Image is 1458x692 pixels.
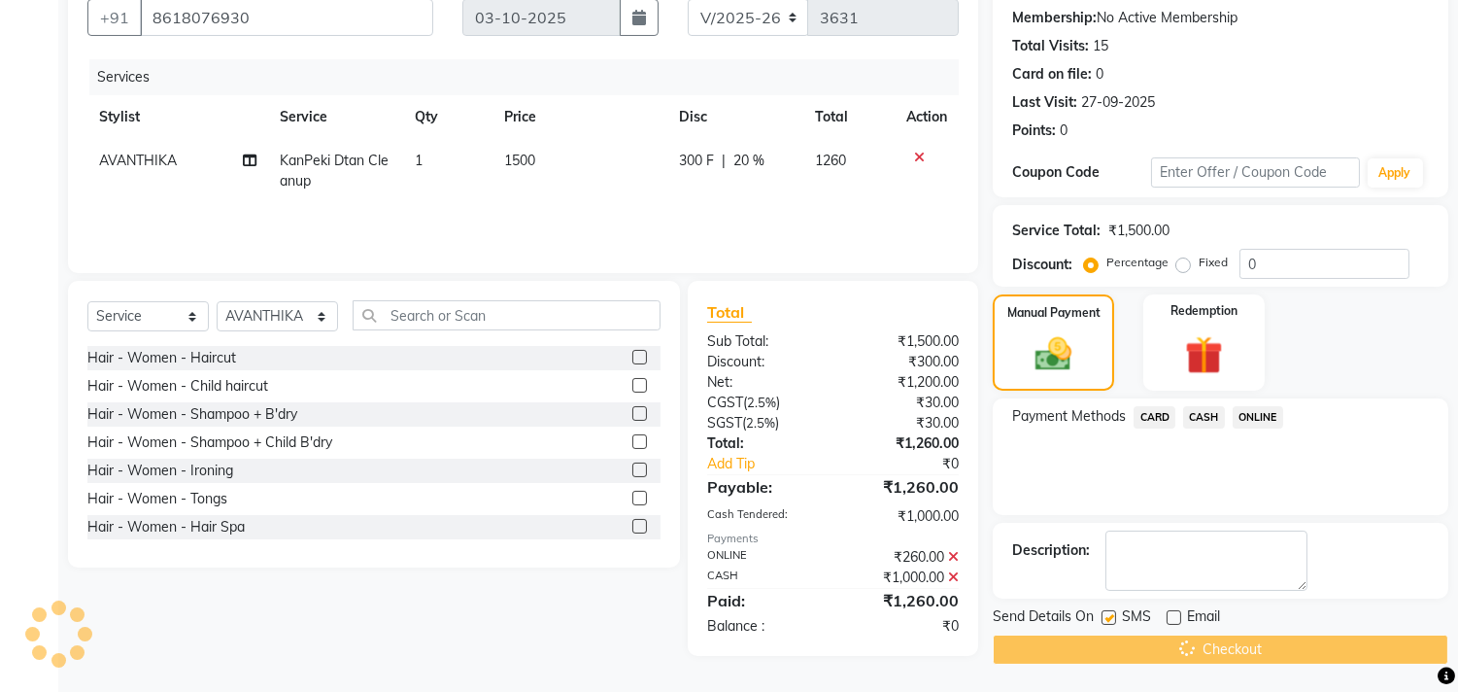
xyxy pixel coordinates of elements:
span: Payment Methods [1012,406,1126,427]
th: Disc [667,95,803,139]
div: Card on file: [1012,64,1092,85]
div: ( ) [693,413,833,433]
div: ₹1,500.00 [833,331,974,352]
span: Email [1187,606,1220,631]
span: 300 F [679,151,714,171]
div: Last Visit: [1012,92,1077,113]
span: KanPeki Dtan Cleanup [280,152,389,190]
div: Net: [693,372,833,393]
span: CGST [707,394,743,411]
div: 0 [1060,121,1068,141]
div: Hair - Women - Shampoo + B'dry [87,404,297,425]
div: ₹1,200.00 [833,372,974,393]
div: Membership: [1012,8,1097,28]
span: Total [707,302,752,323]
div: Description: [1012,540,1090,561]
div: Hair - Women - Shampoo + Child B'dry [87,432,332,453]
div: 27-09-2025 [1081,92,1155,113]
button: Apply [1368,158,1423,188]
div: ₹1,260.00 [833,589,974,612]
input: Search or Scan [353,300,661,330]
div: Sub Total: [693,331,833,352]
label: Redemption [1170,302,1238,320]
div: ₹1,500.00 [1108,221,1170,241]
input: Enter Offer / Coupon Code [1151,157,1359,188]
div: Total Visits: [1012,36,1089,56]
th: Service [268,95,403,139]
div: ₹1,260.00 [833,433,974,454]
div: Discount: [693,352,833,372]
span: 1 [415,152,423,169]
div: Service Total: [1012,221,1101,241]
div: Total: [693,433,833,454]
div: Hair - Women - Haircut [87,348,236,368]
div: Cash Tendered: [693,506,833,527]
div: ₹1,260.00 [833,475,974,499]
a: Add Tip [693,454,857,474]
th: Total [803,95,895,139]
div: ( ) [693,393,833,413]
span: ONLINE [1233,406,1283,429]
div: Hair - Women - Hair Spa [87,517,245,537]
span: CASH [1183,406,1225,429]
img: _gift.svg [1173,331,1235,379]
label: Manual Payment [1007,304,1101,322]
span: 2.5% [747,395,776,410]
div: Discount: [1012,255,1072,275]
div: 0 [1096,64,1103,85]
span: SGST [707,414,742,432]
div: Services [89,59,973,95]
span: 2.5% [746,415,775,431]
label: Fixed [1199,254,1228,271]
div: ₹1,000.00 [833,568,974,588]
span: 1260 [815,152,846,169]
div: ₹260.00 [833,547,974,568]
span: 1500 [505,152,536,169]
div: ₹300.00 [833,352,974,372]
div: Payments [707,531,959,547]
span: AVANTHIKA [99,152,177,169]
div: ₹1,000.00 [833,506,974,527]
img: _cash.svg [1024,333,1082,375]
label: Percentage [1106,254,1169,271]
div: Balance : [693,616,833,637]
span: Send Details On [993,606,1094,631]
th: Qty [403,95,492,139]
div: Hair - Women - Tongs [87,489,227,509]
div: ₹0 [857,454,974,474]
div: Points: [1012,121,1056,141]
th: Stylist [87,95,268,139]
div: ONLINE [693,547,833,568]
div: Hair - Women - Ironing [87,461,233,481]
div: CASH [693,568,833,588]
div: 15 [1093,36,1108,56]
div: ₹30.00 [833,413,974,433]
div: Payable: [693,475,833,499]
div: ₹30.00 [833,393,974,413]
th: Price [493,95,667,139]
span: | [722,151,726,171]
div: Coupon Code [1012,162,1151,183]
span: SMS [1122,606,1151,631]
span: 20 % [733,151,764,171]
div: ₹0 [833,616,974,637]
div: Hair - Women - Child haircut [87,376,268,397]
th: Action [895,95,959,139]
div: No Active Membership [1012,8,1429,28]
span: CARD [1134,406,1175,429]
div: Paid: [693,589,833,612]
